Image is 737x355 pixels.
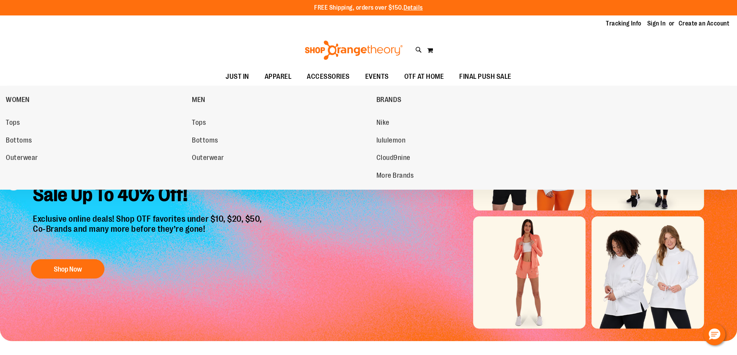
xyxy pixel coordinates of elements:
a: WOMEN [6,90,188,110]
span: Cloud9nine [376,154,410,163]
span: EVENTS [365,68,389,85]
a: FINAL PUSH SALE [451,68,519,86]
span: Outerwear [192,154,224,163]
a: EVENTS [357,68,397,86]
span: WOMEN [6,96,30,105]
a: Tracking Info [606,19,641,28]
a: Final Chance To Save -Sale Up To 40% Off! Exclusive online deals! Shop OTF favorites under $10, $... [27,154,270,283]
a: APPAREL [257,68,299,86]
p: Exclusive online deals! Shop OTF favorites under $10, $20, $50, Co-Brands and many more before th... [27,214,270,252]
span: Tops [192,119,206,128]
span: ACCESSORIES [307,68,350,85]
span: Bottoms [192,136,218,146]
button: Shop Now [31,259,104,279]
p: FREE Shipping, orders over $150. [314,3,423,12]
span: Nike [376,119,390,128]
img: Shop Orangetheory [304,41,404,60]
a: BRANDS [376,90,559,110]
a: MEN [192,90,372,110]
span: MEN [192,96,205,105]
span: Bottoms [6,136,32,146]
button: Hello, have a question? Let’s chat. [704,324,725,345]
span: FINAL PUSH SALE [459,68,511,85]
span: OTF AT HOME [404,68,444,85]
span: JUST IN [226,68,249,85]
span: lululemon [376,136,406,146]
span: APPAREL [265,68,292,85]
a: ACCESSORIES [299,68,357,86]
span: Tops [6,119,20,128]
a: Sign In [647,19,666,28]
a: JUST IN [218,68,257,86]
a: OTF AT HOME [397,68,452,86]
span: More Brands [376,172,414,181]
span: BRANDS [376,96,402,105]
a: Create an Account [679,19,730,28]
span: Outerwear [6,154,38,163]
a: Details [404,4,423,11]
